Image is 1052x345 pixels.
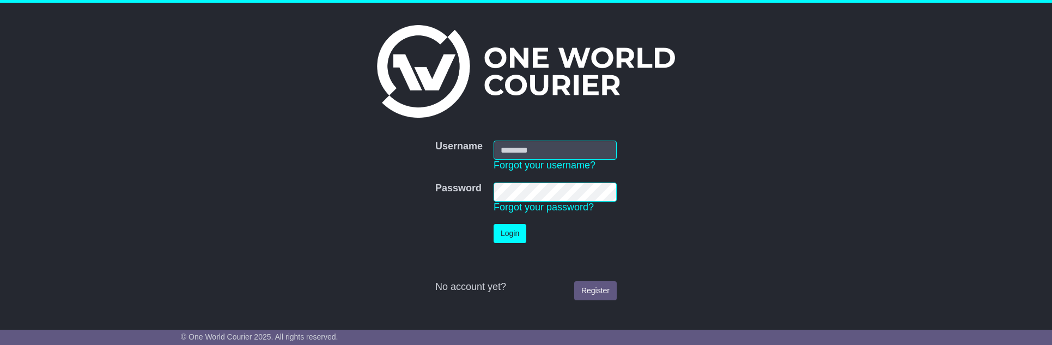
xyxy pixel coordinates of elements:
[574,281,617,300] a: Register
[181,332,338,341] span: © One World Courier 2025. All rights reserved.
[494,202,594,213] a: Forgot your password?
[435,183,482,195] label: Password
[494,160,595,171] a: Forgot your username?
[494,224,526,243] button: Login
[377,25,674,118] img: One World
[435,281,617,293] div: No account yet?
[435,141,483,153] label: Username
